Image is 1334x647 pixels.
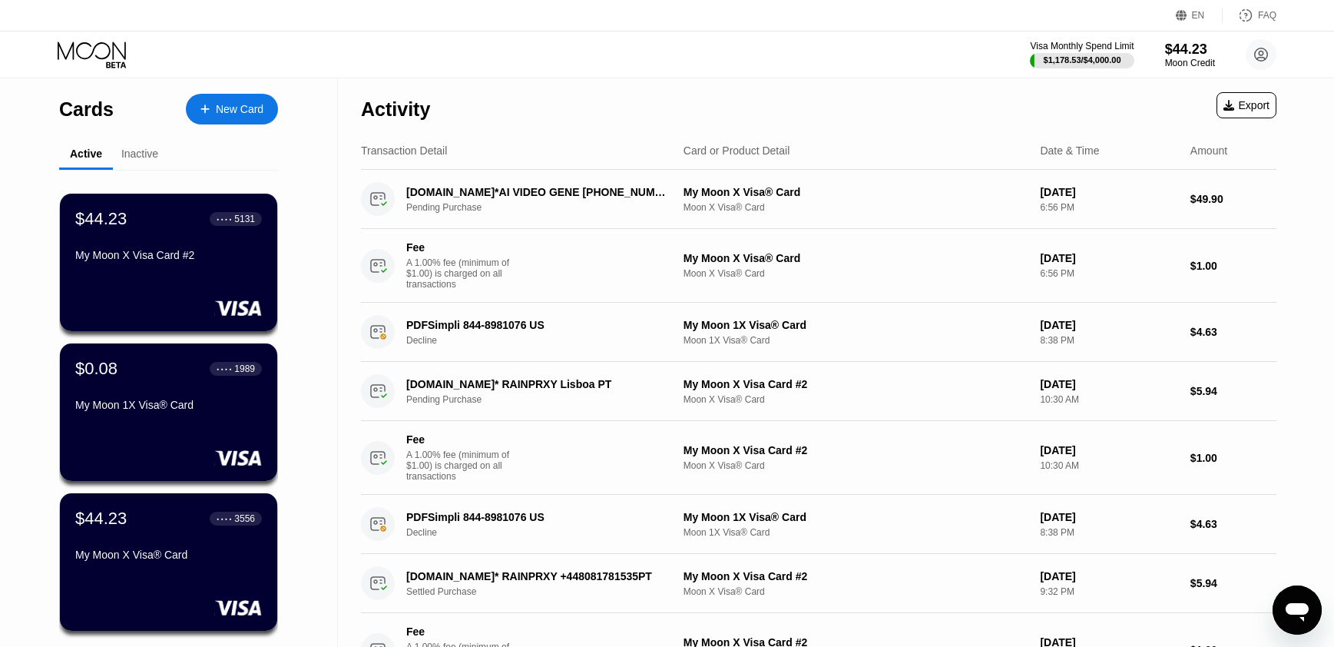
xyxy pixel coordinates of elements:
[406,433,514,446] div: Fee
[1040,511,1177,523] div: [DATE]
[684,252,1028,264] div: My Moon X Visa® Card
[406,394,685,405] div: Pending Purchase
[1273,586,1322,635] iframe: Button to launch messaging window
[684,527,1028,538] div: Moon 1X Visa® Card
[1190,385,1276,397] div: $5.94
[406,257,521,290] div: A 1.00% fee (minimum of $1.00) is charged on all transactions
[1190,260,1276,272] div: $1.00
[684,202,1028,213] div: Moon X Visa® Card
[121,148,158,160] div: Inactive
[1040,252,1177,264] div: [DATE]
[59,98,114,121] div: Cards
[684,186,1028,198] div: My Moon X Visa® Card
[1190,144,1227,157] div: Amount
[1040,144,1099,157] div: Date & Time
[1040,394,1177,405] div: 10:30 AM
[1190,193,1276,205] div: $49.90
[75,359,118,379] div: $0.08
[60,194,277,331] div: $44.23● ● ● ●5131My Moon X Visa Card #2
[684,268,1028,279] div: Moon X Visa® Card
[684,319,1028,331] div: My Moon 1X Visa® Card
[1223,99,1269,111] div: Export
[1040,586,1177,597] div: 9:32 PM
[1223,8,1276,23] div: FAQ
[684,511,1028,523] div: My Moon 1X Visa® Card
[406,186,666,198] div: [DOMAIN_NAME]*AI VIDEO GENE [PHONE_NUMBER] EE
[75,509,127,529] div: $44.23
[70,148,102,160] div: Active
[1040,444,1177,456] div: [DATE]
[234,214,255,224] div: 5131
[60,493,277,631] div: $44.23● ● ● ●3556My Moon X Visa® Card
[1216,92,1276,118] div: Export
[1040,570,1177,582] div: [DATE]
[234,513,255,524] div: 3556
[361,98,430,121] div: Activity
[684,444,1028,456] div: My Moon X Visa Card #2
[684,394,1028,405] div: Moon X Visa® Card
[406,625,514,638] div: Fee
[1040,460,1177,471] div: 10:30 AM
[217,367,232,371] div: ● ● ● ●
[361,229,1276,303] div: FeeA 1.00% fee (minimum of $1.00) is charged on all transactionsMy Moon X Visa® CardMoon X Visa® ...
[684,335,1028,346] div: Moon 1X Visa® Card
[1258,10,1276,21] div: FAQ
[1165,58,1215,68] div: Moon Credit
[75,249,262,261] div: My Moon X Visa Card #2
[406,319,666,331] div: PDFSimpli 844-8981076 US
[361,144,447,157] div: Transaction Detail
[75,549,262,561] div: My Moon X Visa® Card
[684,144,790,157] div: Card or Product Detail
[406,586,685,597] div: Settled Purchase
[406,241,514,254] div: Fee
[1040,527,1177,538] div: 8:38 PM
[1192,10,1205,21] div: EN
[361,170,1276,229] div: [DOMAIN_NAME]*AI VIDEO GENE [PHONE_NUMBER] EEPending PurchaseMy Moon X Visa® CardMoon X Visa® Car...
[60,343,277,481] div: $0.08● ● ● ●1989My Moon 1X Visa® Card
[684,460,1028,471] div: Moon X Visa® Card
[361,362,1276,421] div: [DOMAIN_NAME]* RAINPRXY Lisboa PTPending PurchaseMy Moon X Visa Card #2Moon X Visa® Card[DATE]10:...
[217,217,232,221] div: ● ● ● ●
[1030,41,1134,68] div: Visa Monthly Spend Limit$1,178.53/$4,000.00
[186,94,278,124] div: New Card
[1040,186,1177,198] div: [DATE]
[684,586,1028,597] div: Moon X Visa® Card
[234,363,255,374] div: 1989
[1040,268,1177,279] div: 6:56 PM
[361,495,1276,554] div: PDFSimpli 844-8981076 USDeclineMy Moon 1X Visa® CardMoon 1X Visa® Card[DATE]8:38 PM$4.63
[216,103,263,116] div: New Card
[75,209,127,229] div: $44.23
[1030,41,1134,51] div: Visa Monthly Spend Limit
[217,516,232,521] div: ● ● ● ●
[1190,452,1276,464] div: $1.00
[1165,41,1215,58] div: $44.23
[1190,577,1276,589] div: $5.94
[1040,319,1177,331] div: [DATE]
[1044,55,1121,65] div: $1,178.53 / $4,000.00
[406,527,685,538] div: Decline
[1040,378,1177,390] div: [DATE]
[361,421,1276,495] div: FeeA 1.00% fee (minimum of $1.00) is charged on all transactionsMy Moon X Visa Card #2Moon X Visa...
[406,570,666,582] div: [DOMAIN_NAME]* RAINPRXY +448081781535PT
[1190,326,1276,338] div: $4.63
[406,202,685,213] div: Pending Purchase
[1040,202,1177,213] div: 6:56 PM
[1165,41,1215,68] div: $44.23Moon Credit
[684,378,1028,390] div: My Moon X Visa Card #2
[406,450,521,482] div: A 1.00% fee (minimum of $1.00) is charged on all transactions
[406,335,685,346] div: Decline
[361,303,1276,362] div: PDFSimpli 844-8981076 USDeclineMy Moon 1X Visa® CardMoon 1X Visa® Card[DATE]8:38 PM$4.63
[684,570,1028,582] div: My Moon X Visa Card #2
[1040,335,1177,346] div: 8:38 PM
[75,399,262,411] div: My Moon 1X Visa® Card
[406,378,666,390] div: [DOMAIN_NAME]* RAINPRXY Lisboa PT
[361,554,1276,613] div: [DOMAIN_NAME]* RAINPRXY +448081781535PTSettled PurchaseMy Moon X Visa Card #2Moon X Visa® Card[DA...
[1176,8,1223,23] div: EN
[1190,518,1276,530] div: $4.63
[406,511,666,523] div: PDFSimpli 844-8981076 US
